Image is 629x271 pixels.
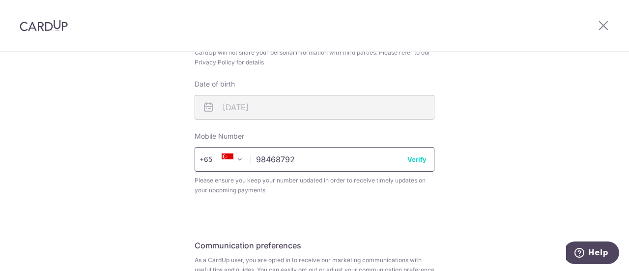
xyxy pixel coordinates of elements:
h5: Communication preferences [195,240,434,251]
label: Date of birth [195,79,235,89]
iframe: Opens a widget where you can find more information [566,241,619,266]
img: CardUp [20,20,68,31]
span: Please ensure you keep your number updated in order to receive timely updates on your upcoming pa... [195,176,434,195]
button: Verify [407,154,427,164]
label: Mobile Number [195,131,244,141]
span: +65 [202,153,226,165]
span: Your NRIC/FIN details are needed for us to ensure CardUp payments are kept safe. CardUp will not ... [195,38,434,67]
span: +65 [200,153,226,165]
